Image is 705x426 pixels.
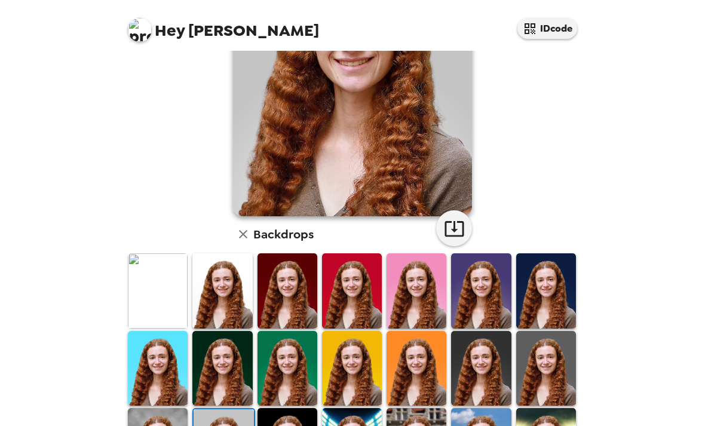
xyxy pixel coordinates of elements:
h6: Backdrops [253,225,314,244]
span: [PERSON_NAME] [128,12,319,39]
button: IDcode [517,18,577,39]
span: Hey [155,20,185,41]
img: Original [128,253,188,328]
img: profile pic [128,18,152,42]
